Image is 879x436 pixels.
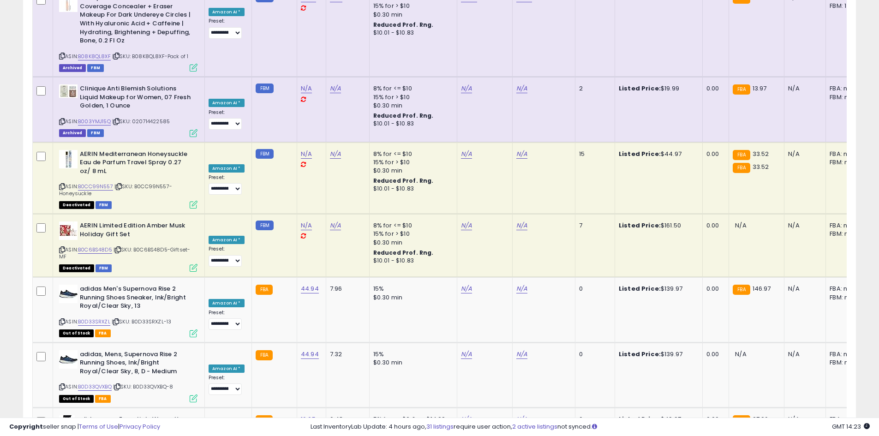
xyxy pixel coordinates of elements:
div: 15% for > $10 [373,230,450,238]
span: All listings that are unavailable for purchase on Amazon for any reason other than out-of-stock [59,201,94,209]
div: 6.48 [330,415,362,424]
a: N/A [301,149,312,159]
a: N/A [461,221,472,230]
span: 13.97 [753,84,767,93]
strong: Copyright [9,422,43,431]
a: N/A [461,415,472,424]
small: FBA [256,350,273,360]
small: FBA [256,285,273,295]
div: FBM: n/a [830,358,860,367]
a: 44.94 [301,350,319,359]
div: $0.30 min [373,102,450,110]
div: FBA: n/a [830,150,860,158]
div: N/A [788,350,819,358]
a: N/A [461,284,472,293]
div: $44.97 [619,150,695,158]
div: Amazon AI * [209,164,245,173]
a: N/A [330,84,341,93]
div: 8% for <= $10 [373,84,450,93]
div: $10.01 - $10.83 [373,257,450,265]
a: 2 active listings [512,422,557,431]
div: FBM: n/a [830,93,860,102]
small: FBA [733,150,750,160]
span: All listings that are currently out of stock and unavailable for purchase on Amazon [59,329,94,337]
a: Privacy Policy [120,422,160,431]
img: 41NH4gUNZbL._SL40_.jpg [59,221,78,240]
span: All listings that are currently out of stock and unavailable for purchase on Amazon [59,395,94,403]
a: N/A [330,221,341,230]
div: ASIN: [59,84,197,136]
span: | SKU: B0D33QVXBQ-8 [113,383,173,390]
div: 2 [579,84,608,93]
a: B0CC99N557 [78,183,113,191]
img: 31LQExPPcpL._SL40_.jpg [59,415,75,434]
div: 0.00 [706,415,722,424]
div: $10.01 - $10.83 [373,29,450,37]
div: FBM: n/a [830,230,860,238]
div: 15% [373,285,450,293]
a: N/A [461,84,472,93]
span: 146.97 [753,284,771,293]
div: Preset: [209,18,245,39]
span: FBM [87,129,104,137]
span: 27.96 [753,415,769,424]
a: N/A [301,84,312,93]
span: FBM [87,64,104,72]
div: 0 [579,285,608,293]
div: $0.30 min [373,293,450,302]
b: Reduced Prof. Rng. [373,112,434,119]
div: Preset: [209,246,245,267]
div: 5% for >= $0 & <= $14.99 [373,415,450,424]
div: $10.01 - $10.83 [373,185,450,193]
span: | SKU: B0D33SRXZL-13 [112,318,171,325]
small: FBA [733,163,750,173]
b: Clinique Anti Blemish Solutions Liquid Makeup for Women, 07 Fresh Golden, 1 Ounce [80,84,192,113]
div: FBM: 1 [830,2,860,10]
a: B0D33SRXZL [78,318,110,326]
div: Amazon AI * [209,236,245,244]
small: FBM [256,149,274,159]
b: adidas, Mens, Supernova Rise 2 Running Shoes, Ink/Bright Royal/Clear Sky, 8, D - Medium [80,350,192,378]
div: 0 [579,415,608,424]
a: 31 listings [426,422,454,431]
span: All listings that are unavailable for purchase on Amazon for any reason other than out-of-stock [59,264,94,272]
span: 33.52 [753,149,769,158]
b: Reduced Prof. Rng. [373,177,434,185]
span: | SKU: B08K8QL8XF-Pack of 1 [112,53,189,60]
div: FBM: n/a [830,293,860,302]
div: N/A [788,221,819,230]
div: 0.00 [706,150,722,158]
div: FBM: n/a [830,158,860,167]
div: ASIN: [59,285,197,336]
div: ASIN: [59,221,197,271]
div: $139.97 [619,350,695,358]
a: Terms of Use [79,422,118,431]
div: $0.30 min [373,358,450,367]
img: 41iQDH5z-5L._SL40_.jpg [59,84,78,98]
div: ASIN: [59,150,197,208]
div: $10.01 - $10.83 [373,120,450,128]
div: Amazon AI * [209,8,245,16]
span: N/A [735,350,746,358]
b: Listed Price: [619,149,661,158]
div: FBA: n/a [830,84,860,93]
a: 44.94 [301,284,319,293]
a: B0C6BS48D5 [78,246,112,254]
a: N/A [461,350,472,359]
a: N/A [516,415,527,424]
div: Last InventoryLab Update: 4 hours ago, require user action, not synced. [311,423,870,431]
a: B0D33QVXBQ [78,383,112,391]
div: 15% [373,350,450,358]
b: Listed Price: [619,415,661,424]
div: FBA: n/a [830,350,860,358]
div: $161.50 [619,221,695,230]
div: FBA: n/a [830,415,860,424]
b: Listed Price: [619,350,661,358]
small: FBM [256,84,274,93]
b: AERIN Mediterranean Honeysuckle Eau de Parfum Travel Spray 0.27 oz/ 8 mL [80,150,192,178]
div: $49.97 [619,415,695,424]
div: 15% for > $10 [373,2,450,10]
small: FBA [733,285,750,295]
div: 15% for > $10 [373,158,450,167]
div: 7 [579,221,608,230]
